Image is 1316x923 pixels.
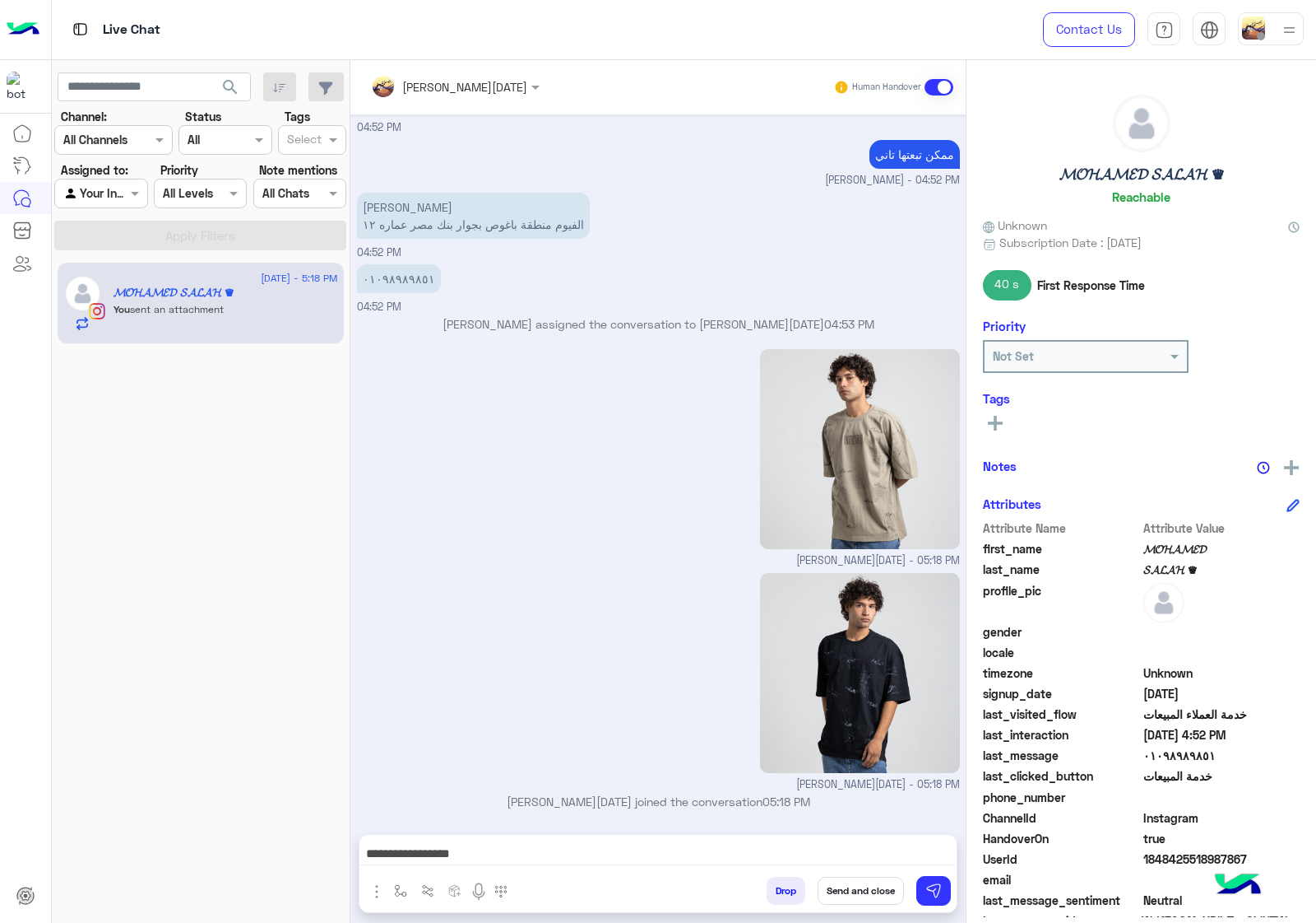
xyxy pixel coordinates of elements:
p: 19/8/2025, 4:52 PM [357,193,590,239]
span: ChannelId [983,809,1140,827]
img: defaultAdmin.png [64,275,101,312]
div: Select [285,130,322,152]
span: 𝓢𝓐𝓛𝓐𝓗 ♛ [1143,561,1300,578]
img: Trigger scenario [421,884,434,897]
span: null [1143,623,1300,641]
span: 0 [1143,892,1300,909]
label: Status [185,108,221,125]
img: notes [1257,461,1270,474]
img: add [1284,460,1299,475]
span: [PERSON_NAME][DATE] - 05:18 PM [796,553,960,569]
label: Channel: [61,108,107,125]
label: Priority [160,161,198,179]
button: search [211,72,251,108]
span: sent an attachment [130,303,224,315]
img: send voice note [469,882,489,902]
span: Attribute Value [1143,520,1300,537]
span: 2025-08-19T13:52:44.282Z [1143,726,1300,744]
span: phone_number [983,789,1140,806]
p: 19/8/2025, 4:52 PM [869,140,960,169]
span: last_visited_flow [983,706,1140,723]
span: 04:52 PM [357,246,401,259]
img: Logo [7,12,39,47]
img: send message [925,883,942,899]
span: [DATE] - 5:18 PM [261,271,337,286]
button: Apply Filters [54,221,346,250]
span: Attribute Name [983,520,1140,537]
h5: 𝓜𝓞𝓗𝓐𝓜𝓔𝓓 𝓢𝓐𝓛𝓐𝓗 ♛ [1059,165,1224,184]
img: profile [1279,20,1300,40]
span: gender [983,623,1140,641]
p: Live Chat [103,19,160,41]
span: 04:53 PM [824,317,874,331]
span: 04:52 PM [357,301,401,313]
span: خدمة المبيعات [1143,767,1300,785]
button: create order [442,877,469,904]
img: select flow [394,884,407,897]
img: tab [70,19,90,40]
span: last_name [983,561,1140,578]
h6: Notes [983,459,1017,473]
span: null [1143,644,1300,661]
span: last_interaction [983,726,1140,744]
h6: Tags [983,391,1300,406]
span: Subscription Date : [DATE] [999,234,1142,251]
span: HandoverOn [983,830,1140,847]
label: Note mentions [259,161,337,179]
button: Trigger scenario [415,877,442,904]
p: [PERSON_NAME][DATE] joined the conversation [357,793,960,810]
span: [PERSON_NAME][DATE] - 05:18 PM [796,777,960,793]
img: defaultAdmin.png [1143,582,1184,623]
img: send attachment [367,882,387,902]
h5: 𝓜𝓞𝓗𝓐𝓜𝓔𝓓 𝓢𝓐𝓛𝓐𝓗 ♛ [114,286,234,300]
span: null [1143,871,1300,888]
span: 05:18 PM [762,795,810,809]
span: [PERSON_NAME] - 04:52 PM [825,173,960,189]
span: 2024-08-14T10:00:09.882Z [1143,685,1300,702]
label: Assigned to: [61,161,128,179]
img: tab [1200,21,1219,40]
p: 19/8/2025, 4:52 PM [357,264,441,293]
span: email [983,871,1140,888]
span: Unknown [983,217,1047,234]
button: Send and close [818,877,904,905]
button: select flow [387,877,415,904]
span: UserId [983,851,1140,868]
img: userImage [1242,16,1265,40]
label: Tags [285,108,310,125]
span: You [114,303,130,315]
span: last_message_sentiment [983,892,1140,909]
span: timezone [983,664,1140,682]
a: Contact Us [1043,12,1135,47]
span: ٠١٠٩٨٩٨٩٨٥١ [1143,747,1300,764]
small: Human Handover [852,81,921,94]
span: 8 [1143,809,1300,827]
img: VFItMDkzLVMyNSBCbGFjay5qcGc%3D.jpg [760,573,960,773]
button: Drop [767,877,805,905]
span: first_name [983,540,1140,557]
span: locale [983,644,1140,661]
a: tab [1147,12,1180,47]
img: create order [448,884,461,897]
h6: Priority [983,319,1026,333]
span: 04:52 PM [357,121,401,133]
span: 1848425518987867 [1143,851,1300,868]
h6: Attributes [983,496,1041,511]
span: خدمة العملاء المبيعات [1143,706,1300,723]
span: last_clicked_button [983,767,1140,785]
span: search [220,77,240,97]
span: 40 s [983,270,1031,300]
span: last_message [983,747,1140,764]
p: [PERSON_NAME] assigned the conversation to [PERSON_NAME][DATE] [357,315,960,333]
img: make a call [494,885,507,898]
span: null [1143,789,1300,806]
span: 𝓜𝓞𝓗𝓐𝓜𝓔𝓓 [1143,540,1300,557]
img: Instagram [89,303,105,319]
span: profile_pic [983,582,1140,620]
span: true [1143,830,1300,847]
span: Unknown [1143,664,1300,682]
img: 713415422032625 [7,72,36,101]
h6: Reachable [1112,189,1170,204]
img: tab [1155,21,1174,40]
img: VFItMDkzLVMyNSBCZWlnZS5qcGc%3D.jpg [760,349,960,549]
